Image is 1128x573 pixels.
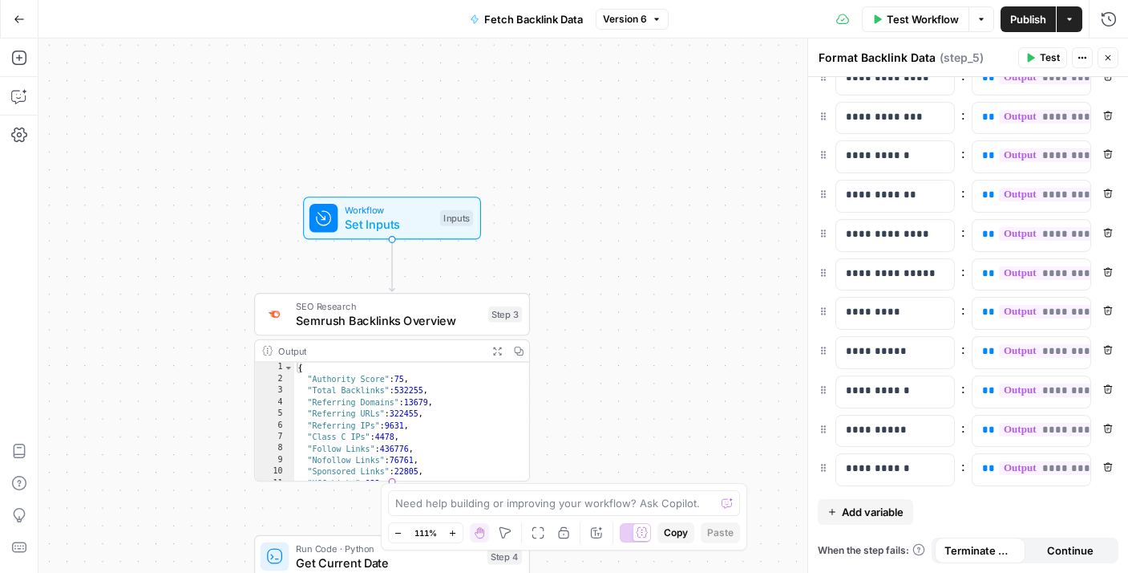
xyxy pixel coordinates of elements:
[961,418,965,437] span: :
[961,183,965,202] span: :
[664,526,688,540] span: Copy
[657,522,694,543] button: Copy
[961,144,965,163] span: :
[961,300,965,319] span: :
[255,363,294,374] div: 1
[701,522,740,543] button: Paste
[255,397,294,408] div: 4
[390,239,395,291] g: Edge from start to step_3
[887,11,959,27] span: Test Workflow
[842,504,904,520] span: Add variable
[1010,11,1046,27] span: Publish
[255,444,294,455] div: 8
[961,262,965,281] span: :
[255,455,294,466] div: 9
[255,478,294,490] div: 11
[255,385,294,396] div: 3
[255,374,294,385] div: 2
[961,222,965,242] span: :
[1025,538,1116,563] button: Continue
[414,526,437,539] span: 111%
[484,11,583,27] span: Fetch Backlink Data
[818,543,925,558] a: When the step fails:
[265,307,283,322] img: 3lyvnidk9veb5oecvmize2kaffdg
[255,432,294,443] div: 7
[296,554,480,571] span: Get Current Date
[278,343,481,358] div: Output
[487,548,522,564] div: Step 4
[1018,47,1067,68] button: Test
[961,339,965,359] span: :
[1001,6,1056,32] button: Publish
[255,421,294,432] div: 6
[254,293,530,482] div: SEO ResearchSemrush Backlinks OverviewStep 3Output{ "Authority Score":75, "Total Backlinks":53225...
[596,9,669,30] button: Version 6
[707,526,734,540] span: Paste
[255,466,294,477] div: 10
[961,457,965,476] span: :
[345,216,433,234] span: Set Inputs
[818,499,913,525] button: Add variable
[254,197,530,239] div: WorkflowSet InputsInputs
[488,307,522,323] div: Step 3
[1047,543,1094,559] span: Continue
[296,299,481,314] span: SEO Research
[1040,51,1060,65] span: Test
[862,6,968,32] button: Test Workflow
[961,379,965,398] span: :
[940,50,984,66] span: ( step_5 )
[345,203,433,217] span: Workflow
[819,50,936,66] textarea: Format Backlink Data
[296,311,481,329] span: Semrush Backlinks Overview
[460,6,592,32] button: Fetch Backlink Data
[284,363,293,374] span: Toggle code folding, rows 1 through 17
[440,210,473,226] div: Inputs
[961,105,965,124] span: :
[944,543,1016,559] span: Terminate Workflow
[296,542,480,556] span: Run Code · Python
[255,408,294,420] div: 5
[603,12,647,26] span: Version 6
